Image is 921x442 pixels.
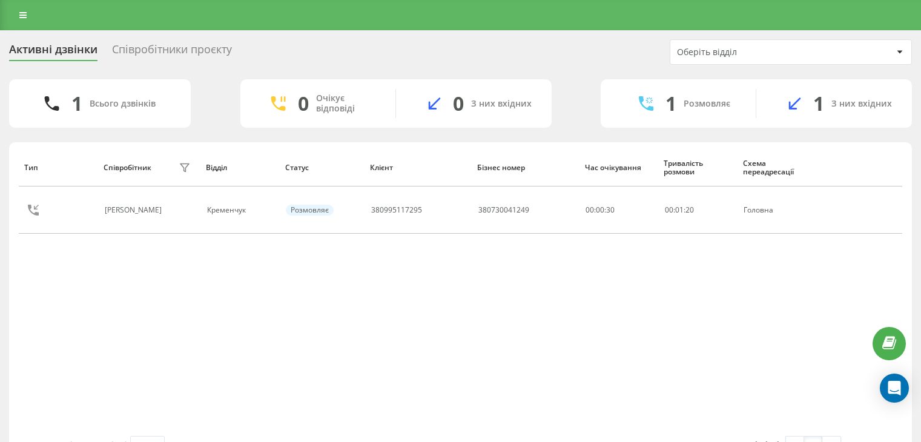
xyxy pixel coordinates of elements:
div: Очікує відповіді [316,93,377,114]
div: Розмовляє [684,99,730,109]
div: [PERSON_NAME] [105,206,165,214]
div: З них вхідних [471,99,532,109]
div: 380730041249 [478,206,529,214]
div: Тип [24,163,92,172]
span: 00 [665,205,673,215]
div: Співробітник [104,163,151,172]
div: Тривалість розмови [664,159,731,177]
div: 0 [453,92,464,115]
div: Головна [744,206,816,214]
div: Бізнес номер [477,163,573,172]
div: Всього дзвінків [90,99,156,109]
div: Співробітники проєкту [112,43,232,62]
div: Кременчук [207,206,273,214]
div: Схема переадресації [743,159,817,177]
div: Час очікування [585,163,653,172]
div: 1 [665,92,676,115]
div: Розмовляє [286,205,334,216]
div: 00:00:30 [586,206,652,214]
div: : : [665,206,694,214]
div: З них вхідних [831,99,892,109]
div: Відділ [206,163,274,172]
span: 01 [675,205,684,215]
span: 20 [685,205,694,215]
div: Активні дзвінки [9,43,97,62]
div: 1 [71,92,82,115]
div: Open Intercom Messenger [880,374,909,403]
div: Статус [285,163,358,172]
div: 380995117295 [371,206,422,214]
div: 0 [298,92,309,115]
div: Оберіть відділ [677,47,822,58]
div: 1 [813,92,824,115]
div: Клієнт [370,163,466,172]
